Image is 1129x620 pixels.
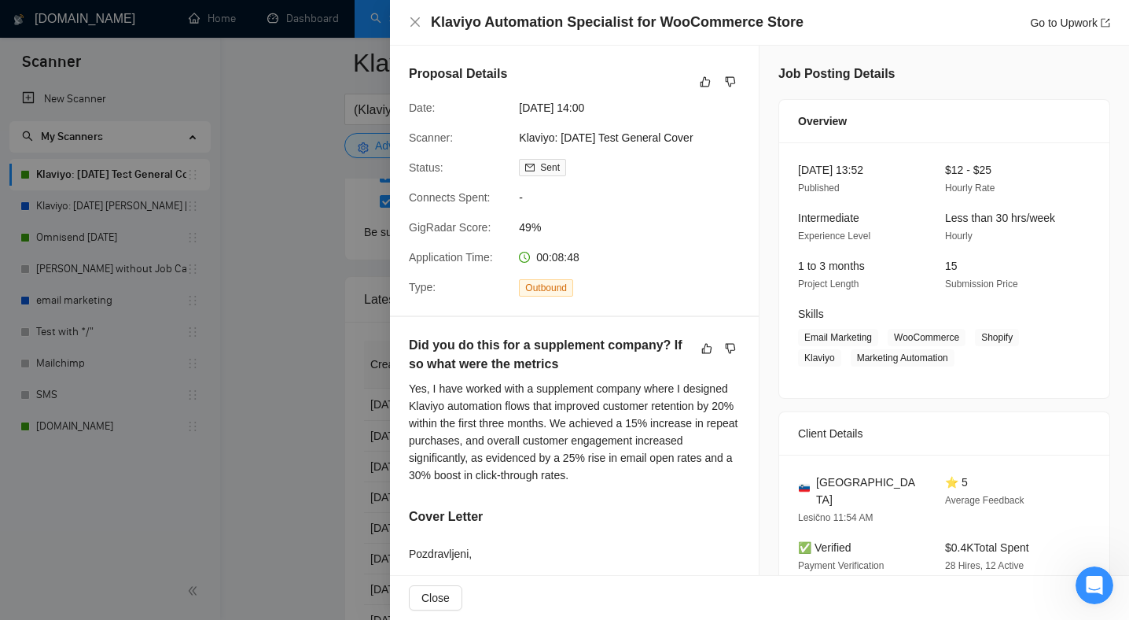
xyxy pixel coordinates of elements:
[101,87,244,99] span: з додатка [DOMAIN_NAME]
[76,20,186,35] p: У мережі 1 год тому
[798,113,847,130] span: Overview
[798,231,870,242] span: Experience Level
[721,72,740,91] button: dislike
[409,251,493,264] span: Application Time:
[945,541,1029,554] span: $0.4K Total Spent
[945,279,1018,290] span: Submission Price
[798,164,863,176] span: [DATE] 13:52
[799,482,810,493] img: 🇸🇮
[975,329,1019,346] span: Shopify
[798,349,841,367] span: Klaviyo
[76,8,115,20] h1: Mariia
[798,260,865,272] span: 1 to 3 months
[798,412,1090,455] div: Client Details
[10,6,40,36] button: go back
[725,76,736,88] span: dislike
[409,101,435,114] span: Date:
[409,16,421,29] button: Close
[798,560,884,571] span: Payment Verification
[519,252,530,263] span: clock-circle
[798,212,859,224] span: Intermediate
[888,329,965,346] span: WooCommerce
[75,500,87,512] button: Завантажити вкладений файл
[1101,18,1110,28] span: export
[519,279,573,297] span: Outbound
[945,260,958,272] span: 15
[24,500,37,512] button: Вибір емодзі
[945,231,973,242] span: Hourly
[50,500,62,512] button: вибір GIF-файлів
[409,161,443,174] span: Status:
[945,183,995,194] span: Hourly Rate
[536,251,579,264] span: 00:08:48
[798,541,851,554] span: ✅ Verified
[409,585,462,611] button: Close
[409,336,690,374] h5: Did you do this for a supplement company? If so what were the metrics
[32,119,282,149] div: 💬
[851,349,954,367] span: Marketing Automation
[816,474,920,508] span: [GEOGRAPHIC_DATA]
[945,476,968,489] span: ⭐ 5
[409,281,436,293] span: Type:
[421,589,450,607] span: Close
[32,81,57,106] img: Profile image for Mariia
[519,189,755,206] span: -
[721,339,740,358] button: dislike
[525,163,535,172] span: mail
[409,507,483,526] h5: Cover Letter
[45,9,70,34] img: Profile image for Mariia
[409,221,491,234] span: GigRadar Score:
[519,219,755,236] span: 49%
[697,339,716,358] button: like
[1030,17,1110,29] a: Go to Upworkexport
[431,13,804,32] h4: Klaviyo Automation Specialist for WooCommerce Store
[409,131,453,144] span: Scanner:
[409,380,740,484] div: Yes, I have worked with a supplement company where I designed Klaviyo automation flows that impro...
[1076,566,1113,604] iframe: To enrich screen reader interactions, please activate Accessibility in Grammarly extension settings
[945,560,1024,571] span: 28 Hires, 12 Active
[409,16,421,28] span: close
[945,212,1055,224] span: Less than 30 hrs/week
[778,65,895,83] h5: Job Posting Details
[798,329,878,346] span: Email Marketing
[13,61,302,205] div: Profile image for MariiaMariiaз додатка [DOMAIN_NAME]Earn Free GigRadar Credits - Just by Sharing...
[798,279,859,290] span: Project Length
[13,467,301,493] textarea: Повідомлення...
[700,76,711,88] span: like
[540,162,560,173] span: Sent
[409,65,507,83] h5: Proposal Details
[725,342,736,355] span: dislike
[798,308,824,320] span: Skills
[519,99,755,116] span: [DATE] 14:00
[519,129,755,146] span: Klaviyo: [DATE] Test General Cover
[270,493,295,519] button: Надіслати повідомлення…
[945,495,1024,506] span: Average Feedback
[696,72,715,91] button: like
[945,164,991,176] span: $12 - $25
[32,120,256,148] b: Earn Free GigRadar Credits - Just by Sharing Your Story!
[798,512,873,523] span: Lesično 11:54 AM
[13,61,302,223] div: Mariia каже…
[798,183,840,194] span: Published
[701,342,712,355] span: like
[274,6,304,36] button: Головна
[70,87,101,99] span: Mariia
[409,191,491,204] span: Connects Spent:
